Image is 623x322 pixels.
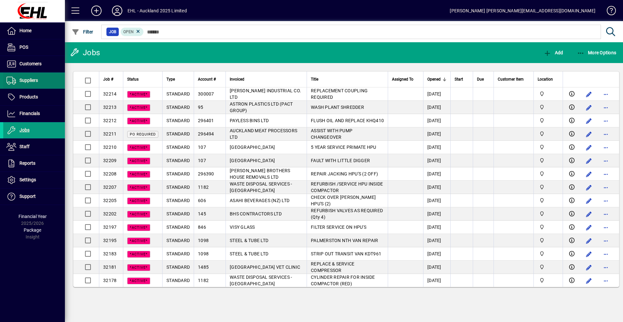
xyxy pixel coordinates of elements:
[166,225,190,230] span: STANDARD
[584,116,594,126] button: Edit
[311,238,378,243] span: PALMERSTON NTH VAN REPAIR
[109,29,116,35] span: Job
[19,61,42,66] span: Customers
[311,171,378,176] span: REPAIR JACKING HPU'S (2 OFF)
[166,198,190,203] span: STANDARD
[584,169,594,179] button: Edit
[584,129,594,139] button: Edit
[311,105,364,110] span: WASH PLANT SHREDDER
[103,251,116,256] span: 32183
[103,171,116,176] span: 32208
[19,194,36,199] span: Support
[3,188,65,205] a: Support
[538,130,559,137] span: EHL AUCKLAND
[584,142,594,153] button: Edit
[198,211,206,216] span: 145
[198,118,214,123] span: 296401
[128,6,187,16] div: EHL - Auckland 2025 Limited
[427,76,441,83] span: Opened
[166,211,190,216] span: STANDARD
[423,141,450,154] td: [DATE]
[166,91,190,97] span: STANDARD
[19,111,40,116] span: Financials
[103,211,116,216] span: 32202
[166,158,190,163] span: STANDARD
[103,76,113,83] span: Job #
[198,238,209,243] span: 1098
[423,114,450,127] td: [DATE]
[19,28,31,33] span: Home
[455,76,463,83] span: Start
[311,158,370,163] span: FAULT WITH LITTLE DIGGER
[127,76,139,83] span: Status
[601,222,611,233] button: More options
[166,171,190,176] span: STANDARD
[230,76,303,83] div: Invoiced
[423,221,450,234] td: [DATE]
[198,225,206,230] span: 846
[584,196,594,206] button: Edit
[198,76,222,83] div: Account #
[584,102,594,113] button: Edit
[19,144,30,149] span: Staff
[584,262,594,273] button: Edit
[498,76,530,83] div: Customer Item
[3,56,65,72] a: Customers
[538,197,559,204] span: EHL AUCKLAND
[103,264,116,270] span: 32181
[423,274,450,287] td: [DATE]
[230,168,290,180] span: [PERSON_NAME] BROTHERS HOUSE REMOVALS LTD
[230,275,292,286] span: WASTE DISPOSAL SERVICES - [GEOGRAPHIC_DATA]
[601,262,611,273] button: More options
[311,118,384,123] span: FLUSH OIL AND REPLACE KHQ410
[230,264,300,270] span: [GEOGRAPHIC_DATA] VET CLINIC
[423,194,450,207] td: [DATE]
[198,105,203,110] span: 95
[166,251,190,256] span: STANDARD
[198,76,216,83] span: Account #
[577,50,617,55] span: More Options
[584,276,594,286] button: Edit
[450,6,595,16] div: [PERSON_NAME] [PERSON_NAME][EMAIL_ADDRESS][DOMAIN_NAME]
[19,94,38,99] span: Products
[198,158,206,163] span: 107
[103,145,116,150] span: 32210
[601,102,611,113] button: More options
[3,106,65,122] a: Financials
[601,276,611,286] button: More options
[103,238,116,243] span: 32195
[72,29,93,34] span: Filter
[311,275,375,286] span: CYLINDER REPAIR FOR INSIDE COMPACTOR (RED)
[311,181,383,193] span: REFURBISH /SERVICE HPU INSIDE COMPACTOR
[544,50,563,55] span: Add
[538,90,559,97] span: EHL AUCKLAND
[230,181,292,193] span: WASTE DISPOSAL SERVICES - [GEOGRAPHIC_DATA]
[423,127,450,141] td: [DATE]
[123,30,134,34] span: Open
[601,196,611,206] button: More options
[423,167,450,181] td: [DATE]
[198,251,209,256] span: 1098
[166,278,190,283] span: STANDARD
[19,45,28,50] span: POS
[230,158,275,163] span: [GEOGRAPHIC_DATA]
[3,89,65,105] a: Products
[423,154,450,167] td: [DATE]
[601,116,611,126] button: More options
[455,76,469,83] div: Start
[103,278,116,283] span: 32178
[198,131,214,136] span: 296494
[538,104,559,111] span: EHL AUCKLAND
[103,91,116,97] span: 32214
[584,182,594,193] button: Edit
[166,264,190,270] span: STANDARD
[198,198,206,203] span: 606
[230,118,269,123] span: PAYLESS BINS LTD
[103,131,116,136] span: 32211
[230,128,297,140] span: AUCKLAND MEAT PROCESSORS LTD
[584,156,594,166] button: Edit
[230,238,268,243] span: STEEL & TUBE LTD
[601,209,611,219] button: More options
[538,117,559,124] span: EHL AUCKLAND
[230,145,275,150] span: [GEOGRAPHIC_DATA]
